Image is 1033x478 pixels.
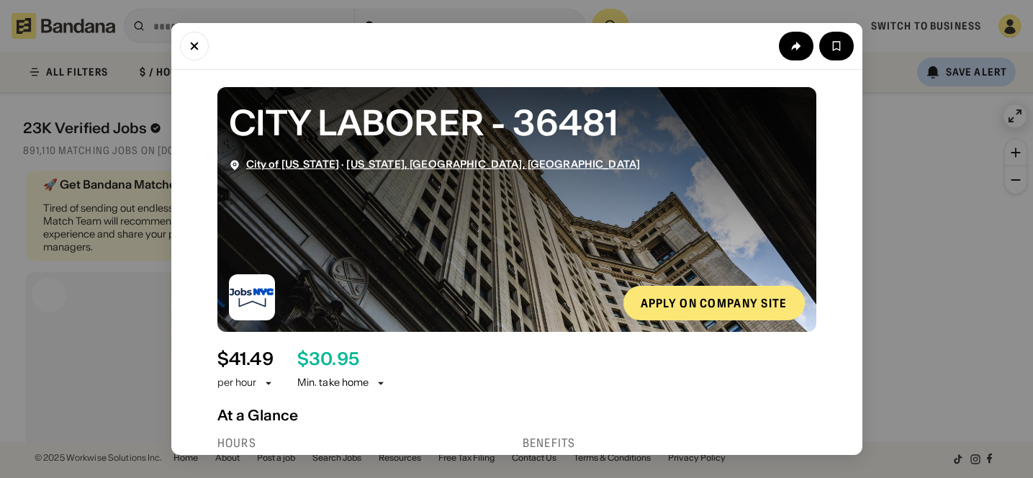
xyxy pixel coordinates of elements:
[346,158,640,171] a: [US_STATE], [GEOGRAPHIC_DATA], [GEOGRAPHIC_DATA]
[297,349,359,370] div: $ 30.95
[229,274,275,320] img: City of New York logo
[180,32,209,60] button: Close
[623,286,805,320] a: Apply on company site
[217,407,816,424] div: At a Glance
[523,436,816,451] div: Benefits
[246,158,340,171] a: City of [US_STATE]
[217,349,274,370] div: $ 41.49
[538,454,635,467] div: Health insurance
[217,454,511,467] div: Full-time
[641,297,788,309] div: Apply on company site
[217,436,511,451] div: Hours
[246,158,641,171] div: ·
[229,99,805,147] div: CITY LABORER - 36481
[297,376,387,390] div: Min. take home
[217,376,257,390] div: per hour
